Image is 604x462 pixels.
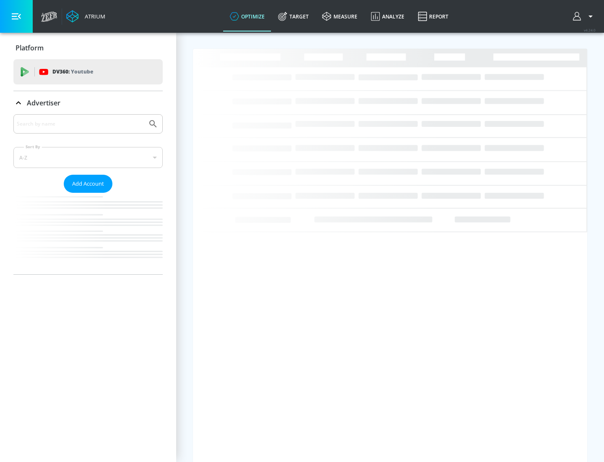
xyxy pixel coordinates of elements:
[584,28,596,32] span: v 4.24.0
[13,193,163,274] nav: list of Advertiser
[13,147,163,168] div: A-Z
[315,1,364,31] a: measure
[24,144,42,150] label: Sort By
[72,179,104,189] span: Add Account
[66,10,105,23] a: Atrium
[64,175,112,193] button: Add Account
[13,36,163,60] div: Platform
[81,13,105,20] div: Atrium
[17,118,144,129] input: Search by name
[16,43,44,52] p: Platform
[13,114,163,274] div: Advertiser
[271,1,315,31] a: Target
[411,1,455,31] a: Report
[13,59,163,84] div: DV360: Youtube
[71,67,93,76] p: Youtube
[13,91,163,115] div: Advertiser
[223,1,271,31] a: optimize
[27,98,60,108] p: Advertiser
[52,67,93,76] p: DV360:
[364,1,411,31] a: Analyze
